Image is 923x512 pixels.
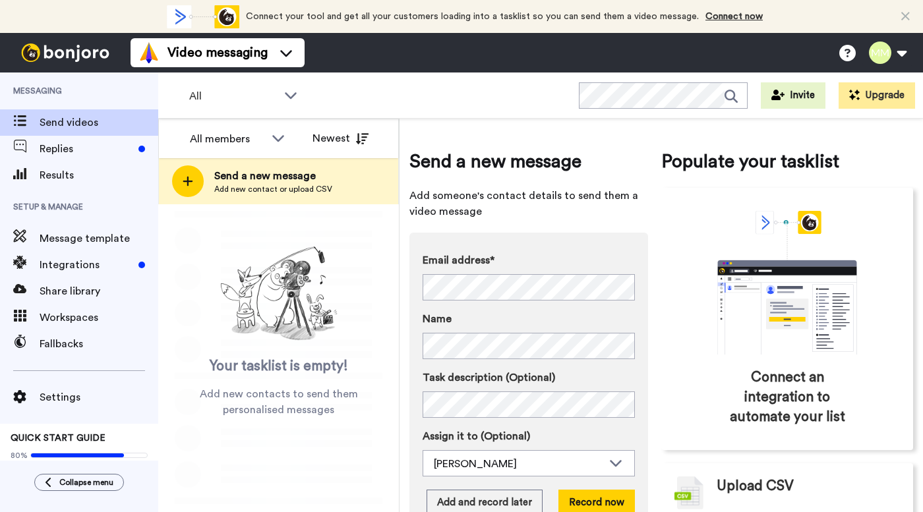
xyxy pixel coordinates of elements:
[246,12,699,21] span: Connect your tool and get all your customers loading into a tasklist so you can send them a video...
[423,252,635,268] label: Email address*
[409,188,648,219] span: Add someone's contact details to send them a video message
[213,241,345,347] img: ready-set-action.png
[661,148,913,175] span: Populate your tasklist
[40,389,158,405] span: Settings
[138,42,160,63] img: vm-color.svg
[674,476,703,509] img: csv-grey.png
[11,450,28,461] span: 80%
[214,184,332,194] span: Add new contact or upload CSV
[210,356,348,376] span: Your tasklist is empty!
[839,82,915,109] button: Upgrade
[717,368,857,427] span: Connect an integration to automate your list
[40,283,158,299] span: Share library
[717,476,794,496] span: Upload CSV
[40,115,158,130] span: Send videos
[423,370,635,385] label: Task description (Optional)
[40,336,158,352] span: Fallbacks
[303,125,378,152] button: Newest
[40,231,158,246] span: Message template
[761,82,825,109] button: Invite
[688,211,886,355] div: animation
[34,474,124,491] button: Collapse menu
[434,456,603,472] div: [PERSON_NAME]
[59,477,113,488] span: Collapse menu
[423,311,452,327] span: Name
[214,168,332,184] span: Send a new message
[40,257,133,273] span: Integrations
[40,310,158,326] span: Workspaces
[40,167,158,183] span: Results
[167,43,268,62] span: Video messaging
[167,5,239,28] div: animation
[705,12,763,21] a: Connect now
[409,148,648,175] span: Send a new message
[423,428,635,444] label: Assign it to (Optional)
[190,131,265,147] div: All members
[189,88,278,104] span: All
[40,141,133,157] span: Replies
[178,386,379,418] span: Add new contacts to send them personalised messages
[11,434,105,443] span: QUICK START GUIDE
[16,43,115,62] img: bj-logo-header-white.svg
